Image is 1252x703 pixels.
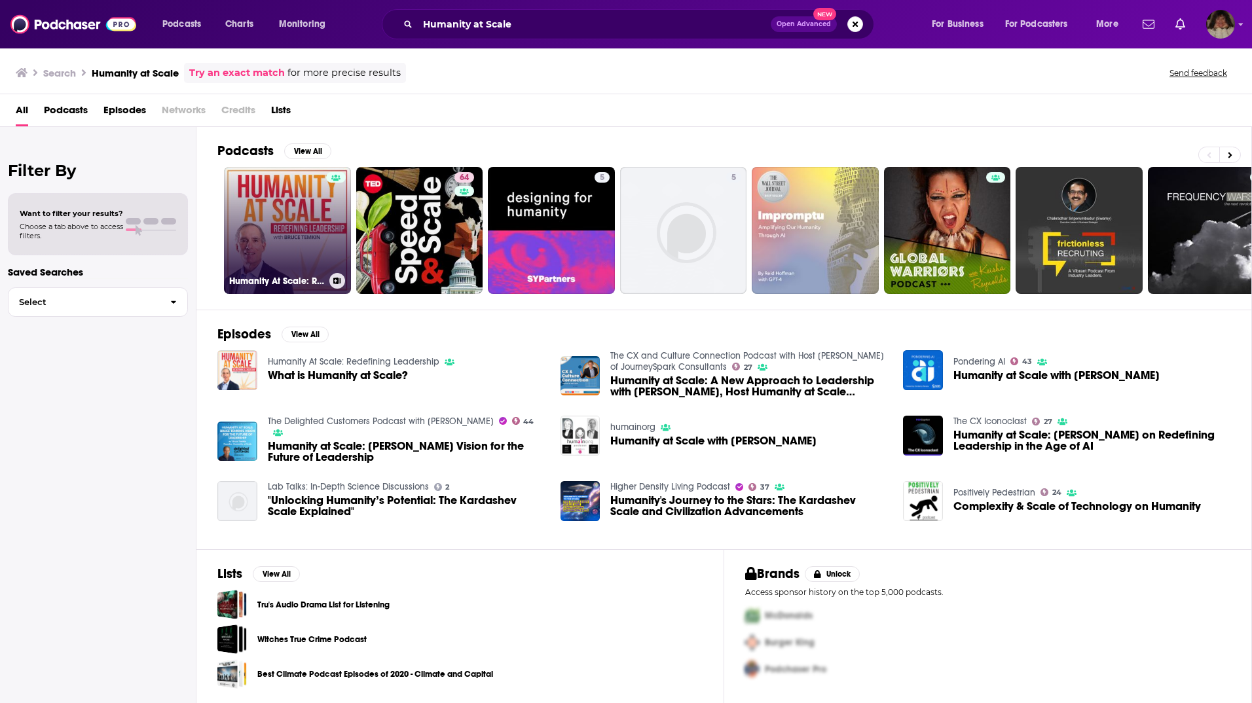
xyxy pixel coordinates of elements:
[488,167,615,294] a: 5
[1137,13,1160,35] a: Show notifications dropdown
[1170,13,1190,35] a: Show notifications dropdown
[460,171,469,185] span: 64
[418,14,771,35] input: Search podcasts, credits, & more...
[771,16,837,32] button: Open AdvancedNew
[282,327,329,342] button: View All
[610,422,655,433] a: humainorg
[805,566,860,582] button: Unlock
[903,481,943,521] img: Complexity & Scale of Technology on Humanity
[217,624,247,654] span: Witches True Crime Podcast
[1022,359,1032,365] span: 43
[610,435,817,446] span: Humanity at Scale with [PERSON_NAME]
[217,350,257,390] a: What is Humanity at Scale?
[748,483,769,491] a: 37
[8,266,188,278] p: Saved Searches
[189,65,285,81] a: Try an exact match
[217,326,271,342] h2: Episodes
[1166,67,1231,79] button: Send feedback
[610,435,817,446] a: Humanity at Scale with Bruce Temkin
[217,566,300,582] a: ListsView All
[997,14,1087,35] button: open menu
[217,481,257,521] img: "Unlocking Humanity’s Potential: The Kardashev Scale Explained"
[1096,15,1118,33] span: More
[217,422,257,461] img: Humanity at Scale: Bruce Temkin’s Vision for the Future of Leadership
[217,590,247,619] a: Tru's Audio Drama List for Listening
[903,416,943,456] img: Humanity at Scale: Bruce Temkin on Redefining Leadership in the Age of AI
[9,298,160,306] span: Select
[445,484,449,490] span: 2
[923,14,1000,35] button: open menu
[92,67,179,79] h3: Humanity at Scale
[217,326,329,342] a: EpisodesView All
[1206,10,1235,39] button: Show profile menu
[512,417,534,425] a: 44
[225,15,253,33] span: Charts
[229,276,324,287] h3: Humanity At Scale: Redefining Leadership
[268,441,545,463] span: Humanity at Scale: [PERSON_NAME] Vision for the Future of Leadership
[268,370,408,381] span: What is Humanity at Scale?
[745,566,800,582] h2: Brands
[740,629,765,656] img: Second Pro Logo
[268,356,439,367] a: Humanity At Scale: Redefining Leadership
[217,659,247,689] span: Best Climate Podcast Episodes of 2020 - Climate and Capital
[932,15,984,33] span: For Business
[1040,488,1061,496] a: 24
[561,356,600,396] img: Humanity at Scale: A New Approach to Leadership with Bruce Temkin, Host Humanity at Scale Podcast
[561,416,600,456] a: Humanity at Scale with Bruce Temkin
[595,172,610,183] a: 5
[434,483,450,491] a: 2
[740,656,765,683] img: Third Pro Logo
[217,143,274,159] h2: Podcasts
[257,598,390,612] a: Tru's Audio Drama List for Listening
[953,370,1160,381] span: Humanity at Scale with [PERSON_NAME]
[1206,10,1235,39] span: Logged in as angelport
[1032,418,1052,425] a: 27
[257,667,493,681] a: Best Climate Podcast Episodes of 2020 - Climate and Capital
[600,171,604,185] span: 5
[394,9,887,39] div: Search podcasts, credits, & more...
[268,495,545,517] a: "Unlocking Humanity’s Potential: The Kardashev Scale Explained"
[953,429,1230,452] a: Humanity at Scale: Bruce Temkin on Redefining Leadership in the Age of AI
[43,67,76,79] h3: Search
[454,172,474,183] a: 64
[16,99,28,126] a: All
[162,99,206,126] span: Networks
[740,602,765,629] img: First Pro Logo
[953,356,1005,367] a: Pondering AI
[20,209,123,218] span: Want to filter your results?
[953,487,1035,498] a: Positively Pedestrian
[732,363,752,370] a: 27
[744,365,752,370] span: 27
[10,12,136,37] img: Podchaser - Follow, Share and Rate Podcasts
[765,637,815,648] span: Burger King
[813,8,837,20] span: New
[271,99,291,126] a: Lists
[610,375,887,397] a: Humanity at Scale: A New Approach to Leadership with Bruce Temkin, Host Humanity at Scale Podcast
[523,419,534,425] span: 44
[610,481,730,492] a: Higher Density Living Podcast
[44,99,88,126] a: Podcasts
[162,15,201,33] span: Podcasts
[953,501,1201,512] a: Complexity & Scale of Technology on Humanity
[217,143,331,159] a: PodcastsView All
[561,481,600,521] img: Humanity's Journey to the Stars: The Kardashev Scale and Civilization Advancements
[745,587,1230,597] p: Access sponsor history on the top 5,000 podcasts.
[20,222,123,240] span: Choose a tab above to access filters.
[953,370,1160,381] a: Humanity at Scale with Kate O’Neill
[217,14,261,35] a: Charts
[1044,419,1052,425] span: 27
[103,99,146,126] a: Episodes
[268,441,545,463] a: Humanity at Scale: Bruce Temkin’s Vision for the Future of Leadership
[610,375,887,397] span: Humanity at Scale: A New Approach to Leadership with [PERSON_NAME], Host Humanity at Scale Podcast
